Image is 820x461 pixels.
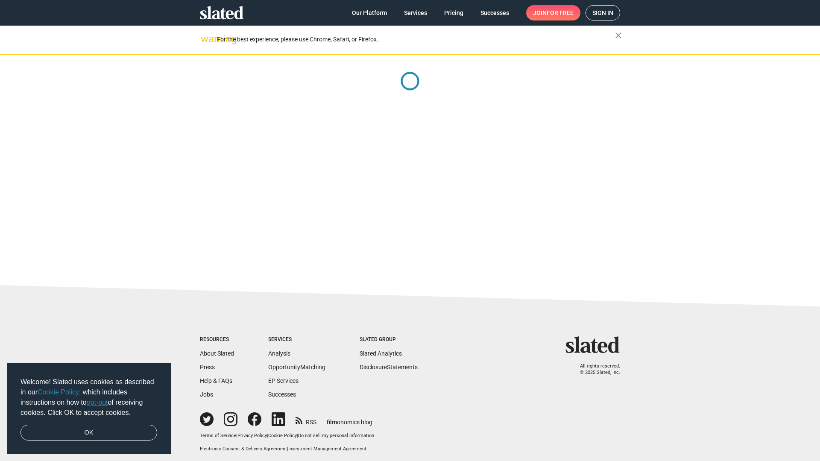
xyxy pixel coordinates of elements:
[533,5,574,20] span: Join
[268,336,325,343] div: Services
[200,377,232,384] a: Help & FAQs
[87,399,108,406] a: opt-out
[287,446,288,452] span: |
[200,391,213,398] a: Jobs
[268,433,297,438] a: Cookie Policy
[297,433,298,438] span: |
[200,336,234,343] div: Resources
[547,5,574,20] span: for free
[200,433,236,438] a: Terms of Service
[20,377,157,418] span: Welcome! Slated uses cookies as described in our , which includes instructions on how to of recei...
[38,388,79,396] a: Cookie Policy
[201,34,211,44] mat-icon: warning
[288,446,366,452] a: Investment Management Agreement
[200,350,234,357] a: About Slated
[571,363,620,376] p: All rights reserved. © 2025 Slated, Inc.
[474,5,516,20] a: Successes
[7,363,171,455] div: cookieconsent
[327,411,372,426] a: filmonomics blog
[360,350,402,357] a: Slated Analytics
[592,6,613,20] span: Sign in
[352,5,387,20] span: Our Platform
[267,433,268,438] span: |
[480,5,509,20] span: Successes
[613,30,624,41] mat-icon: close
[526,5,580,20] a: Joinfor free
[404,5,427,20] span: Services
[200,446,287,452] a: Electronic Consent & Delivery Agreement
[237,433,267,438] a: Privacy Policy
[327,419,337,426] span: film
[397,5,434,20] a: Services
[20,425,157,441] a: dismiss cookie message
[586,5,620,20] a: Sign in
[268,350,290,357] a: Analysis
[236,433,237,438] span: |
[444,5,463,20] span: Pricing
[360,364,418,371] a: DisclosureStatements
[268,364,325,371] a: OpportunityMatching
[345,5,394,20] a: Our Platform
[298,433,374,439] button: Do not sell my personal information
[268,377,299,384] a: EP Services
[437,5,470,20] a: Pricing
[360,336,418,343] div: Slated Group
[296,413,316,426] a: RSS
[200,364,215,371] a: Press
[268,391,296,398] a: Successes
[217,34,615,45] div: For the best experience, please use Chrome, Safari, or Firefox.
